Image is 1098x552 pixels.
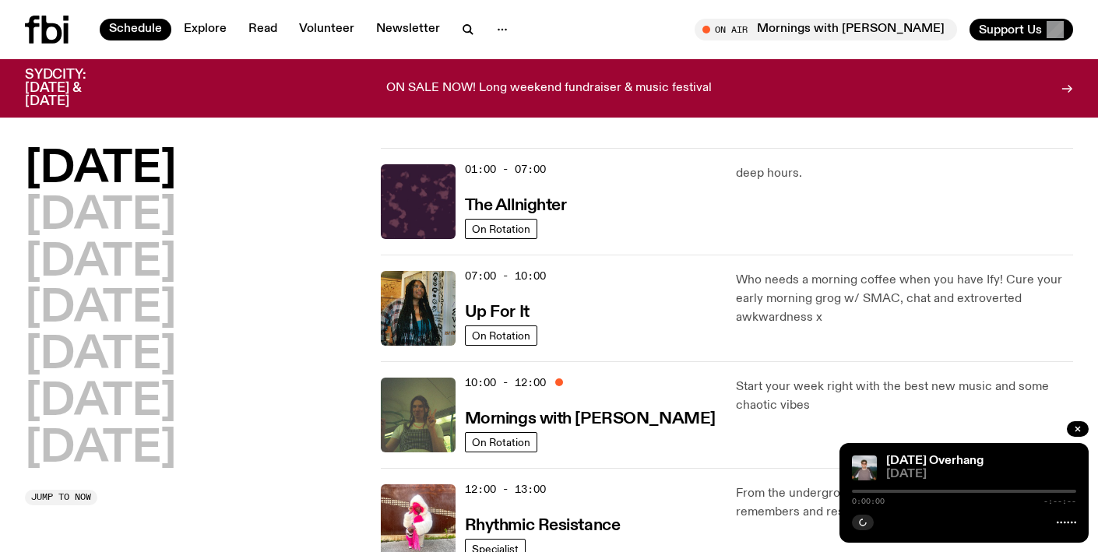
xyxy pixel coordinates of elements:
[979,23,1042,37] span: Support Us
[386,82,712,96] p: ON SALE NOW! Long weekend fundraiser & music festival
[465,375,546,390] span: 10:00 - 12:00
[239,19,287,40] a: Read
[174,19,236,40] a: Explore
[465,162,546,177] span: 01:00 - 07:00
[472,223,530,234] span: On Rotation
[886,469,1076,480] span: [DATE]
[25,69,125,108] h3: SYDCITY: [DATE] & [DATE]
[465,269,546,283] span: 07:00 - 10:00
[465,301,530,321] a: Up For It
[100,19,171,40] a: Schedule
[736,164,1073,183] p: deep hours.
[25,148,176,192] button: [DATE]
[25,195,176,238] button: [DATE]
[736,378,1073,415] p: Start your week right with the best new music and some chaotic vibes
[367,19,449,40] a: Newsletter
[25,334,176,378] button: [DATE]
[465,408,716,427] a: Mornings with [PERSON_NAME]
[381,271,456,346] img: Ify - a Brown Skin girl with black braided twists, looking up to the side with her tongue stickin...
[465,219,537,239] a: On Rotation
[1043,498,1076,505] span: -:--:--
[465,195,567,214] a: The Allnighter
[465,304,530,321] h3: Up For It
[970,19,1073,40] button: Support Us
[290,19,364,40] a: Volunteer
[472,436,530,448] span: On Rotation
[381,378,456,452] img: Jim Kretschmer in a really cute outfit with cute braids, standing on a train holding up a peace s...
[25,287,176,331] button: [DATE]
[852,455,877,480] img: Harrie Hastings stands in front of cloud-covered sky and rolling hills. He's wearing sunglasses a...
[25,427,176,471] button: [DATE]
[886,455,984,467] a: [DATE] Overhang
[465,515,621,534] a: Rhythmic Resistance
[465,325,537,346] a: On Rotation
[472,329,530,341] span: On Rotation
[736,484,1073,522] p: From the underground to the uprising, where music remembers and resists
[465,411,716,427] h3: Mornings with [PERSON_NAME]
[31,493,91,501] span: Jump to now
[25,381,176,424] button: [DATE]
[25,490,97,505] button: Jump to now
[736,271,1073,327] p: Who needs a morning coffee when you have Ify! Cure your early morning grog w/ SMAC, chat and extr...
[465,482,546,497] span: 12:00 - 13:00
[465,198,567,214] h3: The Allnighter
[465,432,537,452] a: On Rotation
[852,498,885,505] span: 0:00:00
[465,518,621,534] h3: Rhythmic Resistance
[695,19,957,40] button: On AirMornings with [PERSON_NAME]
[25,241,176,285] button: [DATE]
